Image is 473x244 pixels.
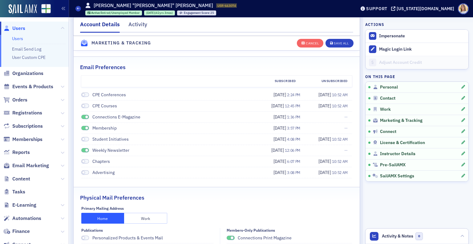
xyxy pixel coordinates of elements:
[344,147,348,154] span: —
[382,233,413,239] span: Activity & Notes
[91,11,100,15] span: Active
[332,103,348,108] span: 10:52 AM
[144,10,175,15] div: 1983-05-17 00:00:00
[12,136,42,143] span: Memberships
[271,103,285,109] span: [DATE]
[3,215,41,222] a: Automations
[287,92,300,97] span: 2:24 PM
[458,3,469,14] span: Profile
[12,176,30,182] span: Content
[380,162,406,168] span: Pre-SailAMX
[332,92,348,97] span: 10:52 AM
[184,11,211,15] span: Engagement Score :
[87,11,140,15] a: Active Retired/Unemployed Member
[177,10,216,15] div: Engagement Score: 25
[12,123,43,130] span: Subscriptions
[92,136,129,142] div: Student Initiatives
[94,2,213,9] h1: [PERSON_NAME] "[PERSON_NAME]" [PERSON_NAME]
[380,85,398,90] span: Personal
[92,125,117,131] div: Membership
[92,114,140,120] div: Connections E-Magazine
[9,4,37,14] img: SailAMX
[380,151,415,157] span: Instructor Details
[217,3,236,8] span: USR-663074
[12,70,43,77] span: Organizations
[92,159,110,164] div: Chapters
[3,70,43,77] a: Organizations
[325,39,353,47] button: Save All
[318,159,332,164] span: [DATE]
[332,170,348,175] span: 10:52 AM
[379,47,465,52] div: Magic Login Link
[3,162,49,169] a: Email Marketing
[92,147,129,153] div: Weekly Newsletter
[391,6,456,11] button: [US_STATE][DOMAIN_NAME]
[12,149,30,156] span: Reports
[366,43,468,56] button: Magic Login Link
[12,25,25,32] span: Users
[3,176,30,182] a: Content
[285,148,300,153] span: 12:06 PM
[300,79,352,84] div: Unsubscribed
[273,170,287,175] span: [DATE]
[81,206,124,211] div: Primary Mailing Address
[287,126,300,130] span: 3:57 PM
[12,215,41,222] span: Automations
[3,136,42,143] a: Memberships
[81,213,124,224] button: Home
[81,148,89,153] span: on
[334,42,349,45] div: Save All
[287,114,300,119] span: 1:36 PM
[380,118,422,123] span: Marketing & Tracking
[318,136,332,142] span: [DATE]
[12,110,42,116] span: Registrations
[227,236,235,240] span: on
[380,129,396,134] span: Connect
[81,228,103,233] div: Publications
[3,228,30,235] a: Finance
[285,103,300,108] span: 12:45 PM
[81,159,89,164] span: off
[80,194,144,202] h2: Physical Mail Preferences
[332,159,348,164] span: 10:52 AM
[12,162,49,169] span: Email Marketing
[80,63,126,71] h2: Email Preferences
[12,188,25,195] span: Tasks
[100,11,140,15] span: Retired/Unemployed Member
[318,92,332,97] span: [DATE]
[271,147,285,153] span: [DATE]
[380,96,395,101] span: Contact
[12,202,36,209] span: E-Learning
[306,42,319,45] div: Cancel
[365,74,469,79] h4: On this page
[146,11,155,15] span: [DATE]
[380,140,425,146] span: License & Certification
[249,79,300,84] div: Subscribed
[287,170,300,175] span: 3:08 PM
[92,235,163,241] div: Personalized Products & Events Mail
[81,104,89,108] span: off
[273,92,287,97] span: [DATE]
[12,36,23,41] a: Users
[81,126,89,130] span: on
[12,46,41,52] a: Email Send Log
[92,170,115,176] div: Advertising
[81,170,89,175] span: off
[184,11,214,15] div: 25
[415,232,423,240] span: 0
[81,93,89,97] span: off
[344,114,348,120] span: —
[3,83,53,90] a: Events & Products
[3,97,27,103] a: Orders
[12,228,30,235] span: Finance
[81,115,89,119] span: on
[366,6,387,11] div: Support
[81,236,89,240] span: off
[146,11,173,15] div: (42yrs 3mos)
[287,159,300,164] span: 6:07 PM
[37,4,51,14] a: View Homepage
[238,235,292,241] div: Connections Print Magazine
[128,20,147,32] div: Activity
[397,6,454,11] div: [US_STATE][DOMAIN_NAME]
[273,114,287,120] span: [DATE]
